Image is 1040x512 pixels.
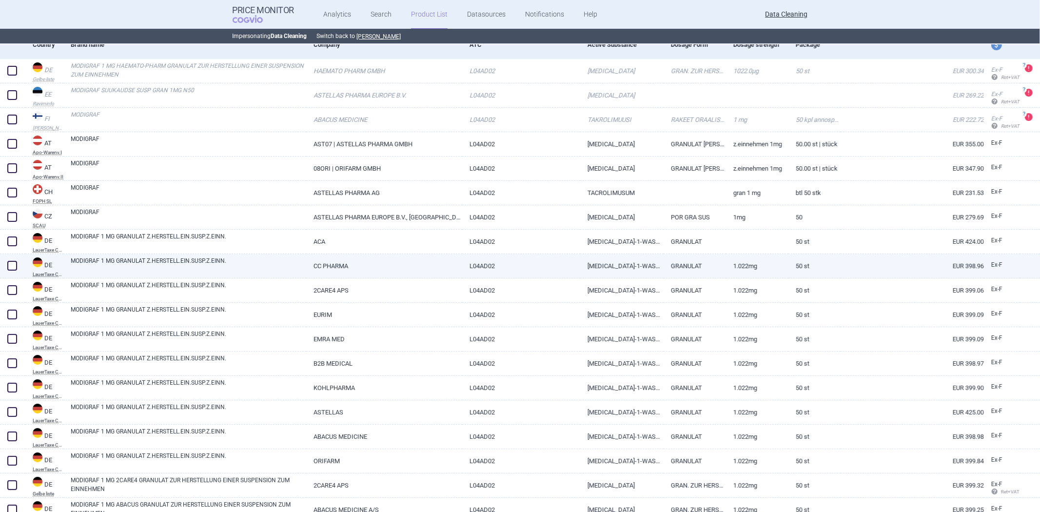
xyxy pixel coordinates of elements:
a: [MEDICAL_DATA]-1-WASSER 1,022 MG [580,230,664,254]
a: Btl 50 Stk [788,181,841,205]
span: Ex-factory price [991,432,1002,439]
a: 1.022mg [726,254,788,278]
img: Germany [33,355,42,365]
img: Germany [33,428,42,438]
abbr: SCAU — List of reimbursed medicinal products published by the State Institute for Drug Control, C... [33,223,63,228]
p: Impersonating Switch back to [233,29,808,43]
a: MODIGRAF 1 MG 2CARE4 GRANULAT ZUR HERSTELLUNG EINER SUSPENSION ZUM EINNEHMEN [71,476,306,493]
abbr: LauerTaxe CGM — Complex database for German drug information provided by commercial provider CGM ... [33,418,63,423]
a: MODIGRAF 1 MG GRANULAT Z.HERSTELL.EIN.SUSP.Z.EINN. [71,354,306,372]
a: GRANULAT [664,254,726,278]
a: HAEMATO PHARM GMBH [306,59,462,83]
a: GRANULAT [664,278,726,302]
img: Germany [33,331,42,340]
abbr: LauerTaxe CGM — Complex database for German drug information provided by commercial provider CGM ... [33,443,63,448]
a: 50 [788,205,841,229]
a: GRANULAT [664,230,726,254]
abbr: Apo-Warenv.II — Apothekerverlag Warenverzeichnis. Online database developed by the Österreichisch... [33,175,63,179]
a: Ex-F [984,282,1020,297]
a: L04AD02 [462,425,580,449]
a: GRANULAT [664,352,726,375]
a: Price MonitorCOGVIO [233,5,294,24]
img: Germany [33,306,42,316]
a: 50 St [788,376,841,400]
abbr: LauerTaxe CGM — Complex database for German drug information provided by commercial provider CGM ... [33,467,63,472]
a: MODIGRAF 1 MG GRANULAT Z.HERSTELL.EIN.SUSP.Z.EINN. [71,256,306,274]
a: [MEDICAL_DATA]-1-WASSER 1,022 MG [580,352,664,375]
a: 50 St [788,352,841,375]
span: Ex-factory price [991,408,1002,414]
abbr: LauerTaxe CGM — Complex database for German drug information provided by commercial provider CGM ... [33,296,63,301]
a: DEDELauerTaxe CGM [25,330,63,350]
a: MODIGRAF 1 MG GRANULAT Z.HERSTELL.EIN.SUSP.Z.EINN. [71,452,306,469]
abbr: LauerTaxe CGM — Complex database for German drug information provided by commercial provider CGM ... [33,370,63,374]
a: MODIGRAF [71,208,306,225]
a: ABACUS MEDICINE [306,108,462,132]
img: Finland [33,111,42,121]
a: EUR 424.00 [841,230,984,254]
a: EUR 355.00 [841,132,984,156]
a: [MEDICAL_DATA]-1-WASSER 1,022 MG [580,254,664,278]
abbr: LauerTaxe CGM — Complex database for German drug information provided by commercial provider CGM ... [33,248,63,253]
div: ATC [470,33,580,57]
a: ACA [306,230,462,254]
a: FIFI[PERSON_NAME] [25,110,63,131]
a: DEDELauerTaxe CGM [25,305,63,326]
img: Germany [33,62,42,72]
a: EUR 279.69 [841,205,984,229]
a: MODIGRAF 1 MG HAEMATO-PHARM GRANULAT ZUR HERSTELLUNG EINER SUSPENSION ZUM EINNEHMEN [71,61,306,79]
a: DEDELauerTaxe CGM [25,232,63,253]
a: 50 St [788,449,841,473]
a: 1.022mg [726,425,788,449]
a: DEDEGelbe liste [25,476,63,496]
a: Ex-F [984,404,1020,419]
a: [MEDICAL_DATA] [580,205,664,229]
a: GRANULAT [664,303,726,327]
span: Ex-factory price [991,359,1002,366]
a: 1MG [726,205,788,229]
a: EUR 399.06 [841,278,984,302]
a: Ex-F [984,331,1020,346]
span: Ret+VAT calc [991,123,1029,129]
a: MODIGRAF [71,110,306,128]
a: [MEDICAL_DATA]-1-WASSER 1,022 MG [580,303,664,327]
a: KOHLPHARMA [306,376,462,400]
a: GRANULAT [664,449,726,473]
a: EUR 222.72 [841,108,984,132]
a: MODIGRAF 1 MG GRANULAT Z.HERSTELL.EIN.SUSP.Z.EINN. [71,403,306,420]
a: 50 St [788,303,841,327]
img: Switzerland [33,184,42,194]
a: [MEDICAL_DATA]-1-WASSER 1,022 MG [580,376,664,400]
a: EUR 425.00 [841,400,984,424]
a: L04AD02 [462,59,580,83]
span: Ret+VAT calc [991,489,1029,494]
a: ORIFARM [306,449,462,473]
a: 50 ST [788,473,841,497]
a: EUR 398.96 [841,254,984,278]
span: Ex-factory price [991,505,1002,512]
a: EEEERaviminfo [25,86,63,106]
a: 1.022mg [726,376,788,400]
span: Ex-factory price [991,383,1002,390]
a: EUR 398.98 [841,425,984,449]
img: Austria [33,136,42,145]
a: DEDELauerTaxe CGM [25,378,63,399]
a: L04AD02 [462,449,580,473]
a: EUR 269.22 [841,83,984,107]
a: EURIM [306,303,462,327]
span: Ex-factory price [991,310,1002,317]
a: ABACUS MEDICINE [306,425,462,449]
a: L04AD02 [462,108,580,132]
a: POR GRA SUS [664,205,726,229]
a: 50 St [788,400,841,424]
img: Czech Republic [33,209,42,218]
a: [MEDICAL_DATA] [580,83,664,107]
a: DEDELauerTaxe CGM [25,403,63,423]
span: Ex-factory price [991,139,1002,146]
a: 1.022mg [726,327,788,351]
a: ASTELLAS [306,400,462,424]
a: Ex-F [984,380,1020,394]
div: Company [314,33,462,57]
a: 50 St [788,254,841,278]
a: 2CARE4 APS [306,473,462,497]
